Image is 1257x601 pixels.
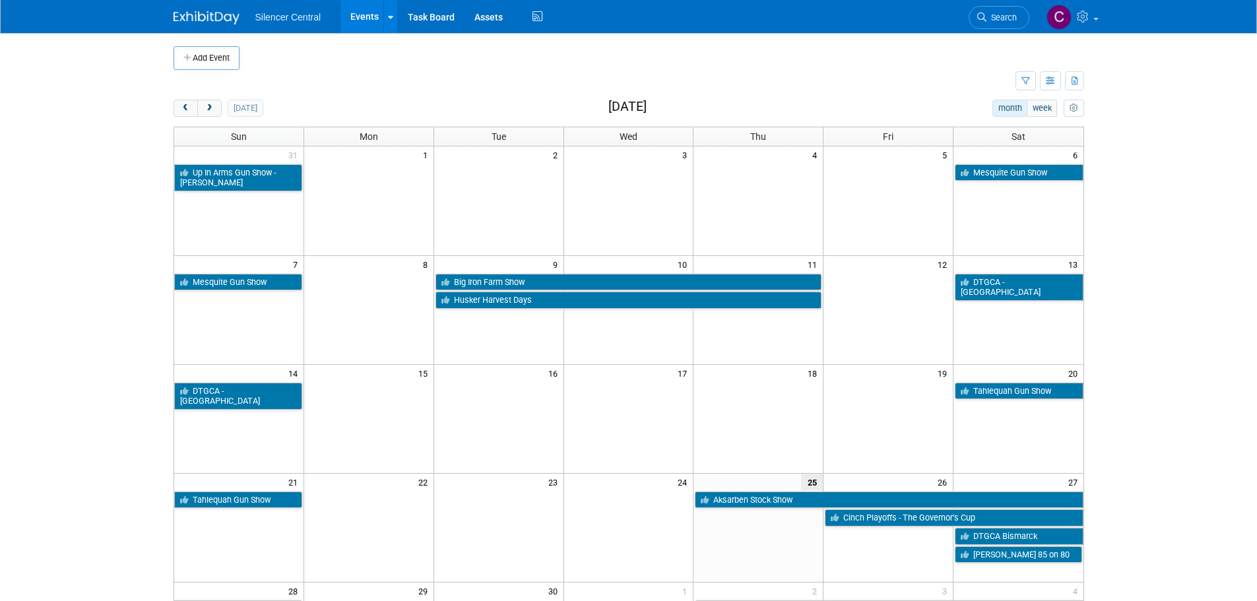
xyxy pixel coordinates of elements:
i: Personalize Calendar [1070,104,1078,113]
span: Search [986,13,1017,22]
span: 3 [681,146,693,163]
a: DTGCA - [GEOGRAPHIC_DATA] [955,274,1083,301]
span: 16 [547,365,564,381]
span: 4 [1072,583,1083,599]
span: 17 [676,365,693,381]
span: 23 [547,474,564,490]
a: Cinch Playoffs - The Governor’s Cup [825,509,1083,526]
span: 25 [801,474,823,490]
a: Tahlequah Gun Show [174,491,302,509]
span: 29 [417,583,434,599]
span: 26 [936,474,953,490]
button: Add Event [174,46,240,70]
img: Cade Cox [1047,5,1072,30]
span: 11 [806,256,823,272]
span: 21 [287,474,304,490]
button: next [197,100,222,117]
span: 14 [287,365,304,381]
h2: [DATE] [608,100,647,114]
span: 30 [547,583,564,599]
a: DTGCA Bismarck [955,528,1083,545]
span: 3 [941,583,953,599]
span: 22 [417,474,434,490]
span: Sun [231,131,247,142]
span: 1 [422,146,434,163]
span: 6 [1072,146,1083,163]
span: 28 [287,583,304,599]
span: 13 [1067,256,1083,272]
span: 18 [806,365,823,381]
a: Aksarben Stock Show [695,491,1083,509]
span: 8 [422,256,434,272]
button: week [1027,100,1057,117]
span: Tue [492,131,506,142]
span: 27 [1067,474,1083,490]
a: Mesquite Gun Show [174,274,302,291]
button: myCustomButton [1064,100,1083,117]
a: Up In Arms Gun Show - [PERSON_NAME] [174,164,302,191]
span: 9 [552,256,564,272]
button: month [992,100,1027,117]
span: Wed [620,131,637,142]
img: ExhibitDay [174,11,240,24]
span: 7 [292,256,304,272]
span: 10 [676,256,693,272]
span: 4 [811,146,823,163]
span: 5 [941,146,953,163]
a: Husker Harvest Days [435,292,822,309]
span: 2 [552,146,564,163]
span: 1 [681,583,693,599]
a: Mesquite Gun Show [955,164,1083,181]
span: 2 [811,583,823,599]
a: Search [969,6,1029,29]
span: Fri [883,131,893,142]
button: [DATE] [228,100,263,117]
span: 19 [936,365,953,381]
span: 24 [676,474,693,490]
a: Tahlequah Gun Show [955,383,1083,400]
a: [PERSON_NAME] 85 on 80 [955,546,1081,563]
span: Silencer Central [255,12,321,22]
span: 31 [287,146,304,163]
span: 20 [1067,365,1083,381]
span: 15 [417,365,434,381]
span: 12 [936,256,953,272]
span: Sat [1012,131,1025,142]
a: Big Iron Farm Show [435,274,822,291]
button: prev [174,100,198,117]
span: Thu [750,131,766,142]
span: Mon [360,131,378,142]
a: DTGCA - [GEOGRAPHIC_DATA] [174,383,302,410]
